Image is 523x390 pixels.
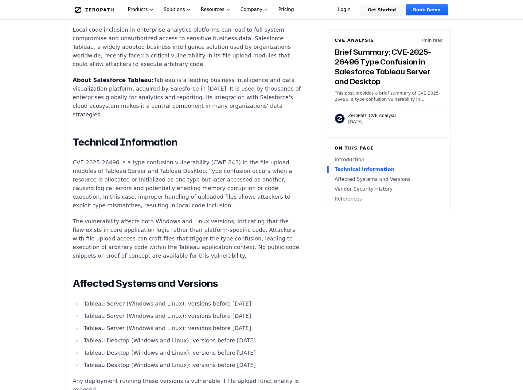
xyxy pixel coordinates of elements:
[73,217,301,260] p: The vulnerability affects both Windows and Linux versions, indicating that the flaw exists in cor...
[81,349,301,357] li: Tableau Desktop (Windows and Linux): versions before [DATE]
[335,185,443,193] a: Vendor Security History
[335,145,443,151] h6: On this page
[81,299,301,308] li: Tableau Server (Windows and Linux): versions before [DATE]
[335,47,443,86] h3: Brief Summary: CVE-2025-26496 Type Confusion in Salesforce Tableau Server and Desktop
[335,166,443,173] a: Technical Information
[331,4,358,15] a: Login
[348,119,397,125] p: [DATE]
[335,114,345,123] img: ZeroPath CVE Analysis
[73,136,301,148] h2: Technical Information
[335,195,443,203] a: References
[73,76,301,119] p: Tableau is a leading business intelligence and data visualization platform, acquired by Salesforc...
[73,25,301,68] p: Local code inclusion in enterprise analytics platforms can lead to full system compromise and una...
[406,4,448,15] a: Book Demo
[73,158,301,210] p: CVE-2025-26496 is a type confusion vulnerability (CWE-843) in the file upload modules of Tableau ...
[360,4,403,15] a: Get Started
[81,312,301,320] li: Tableau Server (Windows and Linux): versions before [DATE]
[81,361,301,369] li: Tableau Desktop (Windows and Linux): versions before [DATE]
[73,277,301,290] h2: Affected Systems and Versions
[81,324,301,333] li: Tableau Server (Windows and Linux): versions before [DATE]
[335,37,374,43] h6: CVE Analysis
[348,112,397,119] p: ZeroPath CVE Analysis
[335,156,443,163] a: Introduction
[73,77,154,83] strong: About Salesforce Tableau:
[421,37,443,43] p: 7 min read
[335,176,443,183] a: Affected Systems and Versions
[335,90,443,102] p: This post provides a brief summary of CVE-2025-26496, a type confusion vulnerability in Salesforc...
[81,336,301,345] li: Tableau Desktop (Windows and Linux): versions before [DATE]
